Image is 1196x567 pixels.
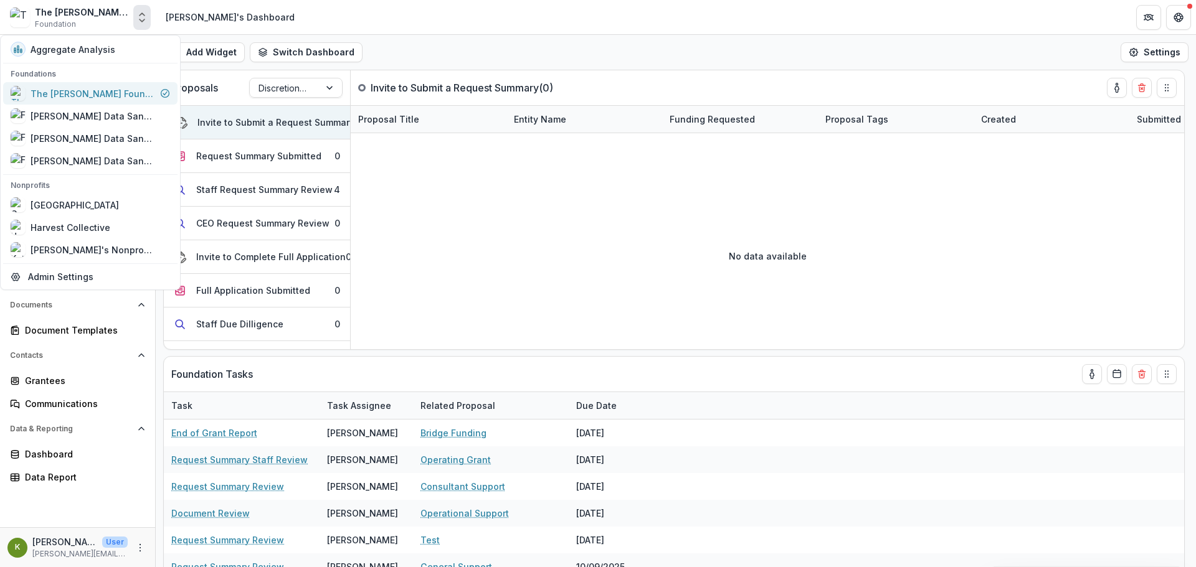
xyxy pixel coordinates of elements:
button: Delete card [1132,364,1152,384]
div: Kate [15,543,20,551]
div: Funding Requested [662,106,818,133]
div: The [PERSON_NAME] Foundation Workflow Sandbox [35,6,128,19]
button: Switch Dashboard [250,42,363,62]
a: Document Templates [5,320,150,340]
p: User [102,537,128,548]
button: Open Documents [5,295,150,315]
div: [DATE] [569,473,662,500]
div: Proposal Tags [818,106,974,133]
div: Due Date [569,399,624,412]
a: End of Grant Report [171,426,257,439]
div: Dashboard [25,448,140,461]
button: Full Application Submitted0 [164,274,350,307]
button: Drag [1157,364,1177,384]
button: Staff Due Dilligence0 [164,307,350,341]
div: 0 [335,149,340,162]
button: Invite to Complete Full Application0 [164,240,350,274]
button: Staff Request Summary Review4 [164,173,350,207]
div: [PERSON_NAME]'s Dashboard [166,11,295,24]
div: Entity Name [506,106,662,133]
div: [DATE] [569,500,662,527]
div: [DATE] [569,419,662,446]
p: Invite to Submit a Request Summary ( 0 ) [371,80,553,95]
a: Test [420,533,440,546]
div: Related Proposal [413,392,569,419]
div: Task Assignee [320,392,413,419]
a: Document Review [171,507,250,520]
div: [PERSON_NAME] [327,453,398,466]
a: Bridge Funding [420,426,486,439]
div: Task Assignee [320,399,399,412]
a: Operating Grant [420,453,491,466]
span: Documents [10,301,133,309]
a: Operational Support [420,507,509,520]
div: CEO Request Summary Review [196,217,330,230]
button: Get Help [1166,5,1191,30]
a: Data Report [5,467,150,487]
button: More [133,540,148,555]
button: Drag [1157,78,1177,98]
button: Open Data & Reporting [5,419,150,439]
div: Invite to Complete Full Application [196,250,346,263]
div: Proposal Title [351,106,506,133]
p: Proposals [171,80,218,95]
button: Add Widget [163,42,245,62]
button: Invite to Submit a Request Summary0 [164,106,350,139]
a: Request Summary Review [171,480,284,493]
div: Due Date [569,392,662,419]
button: Open entity switcher [133,5,151,30]
div: Staff Request Summary Review [196,183,333,196]
a: Request Summary Review [171,533,284,546]
p: No data available [729,250,807,263]
span: Foundation [35,19,76,30]
button: Request Summary Submitted0 [164,139,350,173]
div: Entity Name [506,113,574,126]
p: Foundation Tasks [171,367,253,382]
div: Funding Requested [662,113,762,126]
div: Staff Due Dilligence [196,317,283,330]
div: Related Proposal [413,399,503,412]
button: Settings [1121,42,1189,62]
div: [PERSON_NAME] [327,426,398,439]
button: CEO Request Summary Review0 [164,207,350,240]
p: [PERSON_NAME][EMAIL_ADDRESS][DOMAIN_NAME] [32,548,128,560]
div: Created [974,106,1129,133]
p: [PERSON_NAME] [32,535,97,548]
div: Proposal Title [351,113,427,126]
img: The Frist Foundation Workflow Sandbox [10,7,30,27]
div: [PERSON_NAME] [327,480,398,493]
div: Grantees [25,374,140,387]
div: Communications [25,397,140,410]
div: Document Templates [25,324,140,337]
div: Created [974,113,1023,126]
div: Task [164,399,200,412]
a: Request Summary Staff Review [171,453,308,466]
a: Communications [5,393,150,414]
button: Partners [1136,5,1161,30]
div: [PERSON_NAME] [327,533,398,546]
div: Data Report [25,471,140,484]
div: 4 [334,183,340,196]
nav: breadcrumb [161,8,300,26]
div: 0 [335,217,340,230]
span: Data & Reporting [10,424,133,433]
div: Request Summary Submitted [196,149,321,162]
button: Calendar [1107,364,1127,384]
div: [PERSON_NAME] [327,507,398,520]
button: toggle-assigned-to-me [1082,364,1102,384]
a: Dashboard [5,444,150,464]
div: 0 [346,250,351,263]
div: [DATE] [569,446,662,473]
a: Grantees [5,370,150,391]
div: Task [164,392,320,419]
div: 0 [335,284,340,297]
div: Proposal Tags [818,113,896,126]
div: 0 [335,317,340,330]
